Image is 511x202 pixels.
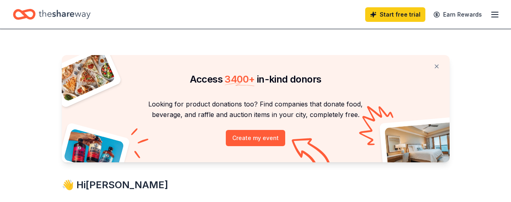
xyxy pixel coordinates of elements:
[429,7,487,22] a: Earn Rewards
[62,179,450,191] div: 👋 Hi [PERSON_NAME]
[226,130,285,146] button: Create my event
[225,73,254,85] span: 3400 +
[13,5,90,24] a: Home
[53,50,116,102] img: Pizza
[71,99,440,120] p: Looking for product donations too? Find companies that donate food, beverage, and raffle and auct...
[292,138,332,168] img: Curvy arrow
[190,73,322,85] span: Access in-kind donors
[365,7,425,22] a: Start free trial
